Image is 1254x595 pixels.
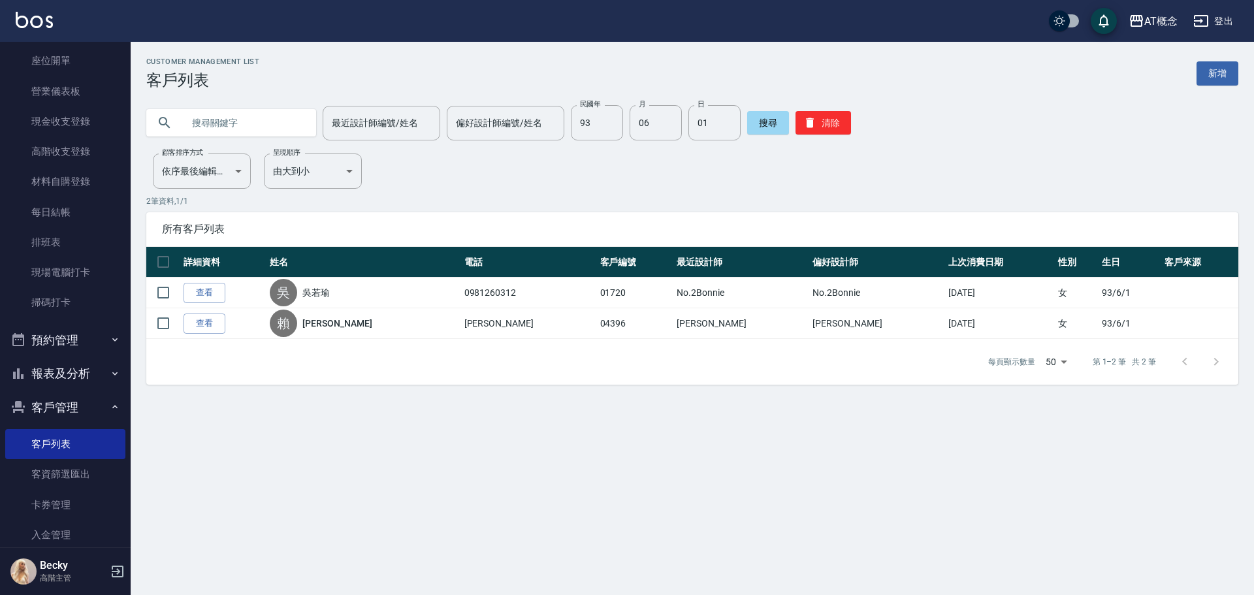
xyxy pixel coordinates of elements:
[5,46,125,76] a: 座位開單
[162,223,1223,236] span: 所有客戶列表
[153,153,251,189] div: 依序最後編輯時間
[461,247,597,278] th: 電話
[461,278,597,308] td: 0981260312
[183,105,306,140] input: 搜尋關鍵字
[146,57,259,66] h2: Customer Management List
[184,314,225,334] a: 查看
[270,279,297,306] div: 吳
[1091,8,1117,34] button: save
[597,278,674,308] td: 01720
[1055,247,1099,278] th: 性別
[809,278,945,308] td: No.2Bonnie
[5,257,125,287] a: 現場電腦打卡
[10,558,37,585] img: Person
[5,106,125,137] a: 現金收支登錄
[1197,61,1238,86] a: 新增
[673,247,809,278] th: 最近設計師
[597,308,674,339] td: 04396
[1099,308,1161,339] td: 93/6/1
[809,247,945,278] th: 偏好設計師
[5,391,125,425] button: 客戶管理
[698,99,704,109] label: 日
[146,195,1238,207] p: 2 筆資料, 1 / 1
[266,247,460,278] th: 姓名
[5,197,125,227] a: 每日結帳
[1099,247,1161,278] th: 生日
[1093,356,1156,368] p: 第 1–2 筆 共 2 筆
[270,310,297,337] div: 賴
[5,167,125,197] a: 材料自購登錄
[5,323,125,357] button: 預約管理
[5,137,125,167] a: 高階收支登錄
[1123,8,1183,35] button: AT概念
[1188,9,1238,33] button: 登出
[747,111,789,135] button: 搜尋
[1055,278,1099,308] td: 女
[5,287,125,317] a: 掃碼打卡
[302,317,372,330] a: [PERSON_NAME]
[580,99,600,109] label: 民國年
[1144,13,1178,29] div: AT概念
[673,308,809,339] td: [PERSON_NAME]
[40,559,106,572] h5: Becky
[945,247,1054,278] th: 上次消費日期
[461,308,597,339] td: [PERSON_NAME]
[264,153,362,189] div: 由大到小
[945,308,1054,339] td: [DATE]
[1161,247,1238,278] th: 客戶來源
[1040,344,1072,379] div: 50
[180,247,266,278] th: 詳細資料
[5,227,125,257] a: 排班表
[597,247,674,278] th: 客戶編號
[40,572,106,584] p: 高階主管
[5,459,125,489] a: 客資篩選匯出
[5,520,125,550] a: 入金管理
[273,148,300,157] label: 呈現順序
[945,278,1054,308] td: [DATE]
[1055,308,1099,339] td: 女
[5,490,125,520] a: 卡券管理
[5,76,125,106] a: 營業儀表板
[16,12,53,28] img: Logo
[796,111,851,135] button: 清除
[5,429,125,459] a: 客戶列表
[809,308,945,339] td: [PERSON_NAME]
[988,356,1035,368] p: 每頁顯示數量
[302,286,330,299] a: 吳若瑜
[673,278,809,308] td: No.2Bonnie
[5,357,125,391] button: 報表及分析
[639,99,645,109] label: 月
[146,71,259,89] h3: 客戶列表
[1099,278,1161,308] td: 93/6/1
[184,283,225,303] a: 查看
[162,148,203,157] label: 顧客排序方式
